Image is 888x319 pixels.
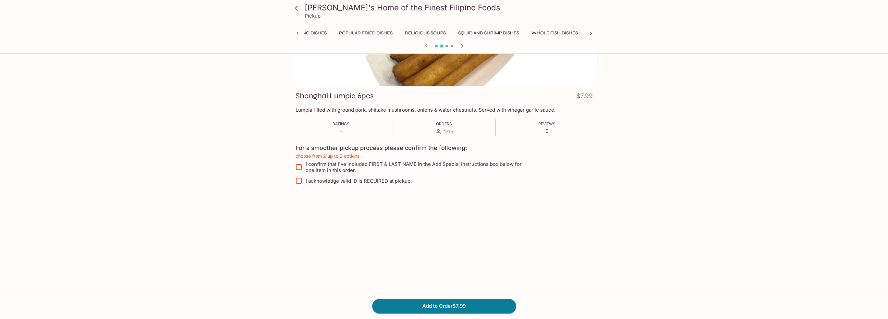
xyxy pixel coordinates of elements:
[577,91,593,104] h4: $7.99
[372,299,516,313] button: Add to Order$7.99
[455,29,523,38] button: Squid and Shrimp Dishes
[335,29,396,38] button: Popular Fried Dishes
[538,121,555,126] span: Reviews
[538,128,555,134] p: 0
[296,144,467,152] h4: For a smoother pickup process please confirm the following:
[296,153,593,159] p: choose from 2 up to 2 options
[305,3,595,13] h3: [PERSON_NAME]'s Home of the Finest Filipino Foods
[306,178,412,184] span: I acknowledge valid ID is REQUIRED at pickup.
[528,29,581,38] button: Whole Fish Dishes
[401,29,449,38] button: Delicious Soups
[444,129,453,135] span: 1715
[306,161,530,173] span: I confirm that I've included FIRST & LAST NAME in the Add Special Instructions box below for one ...
[305,13,321,19] p: Pickup
[436,121,452,126] span: Orders
[296,107,593,113] p: Lumpia filled with ground pork, shiitake mushrooms, onions & water chestnuts. Served with vinegar...
[296,91,374,101] h3: Shanghai Lumpia 6pcs
[333,128,349,134] p: -
[333,121,349,126] span: Ratings
[291,0,597,86] div: Shanghai Lumpia 6pcs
